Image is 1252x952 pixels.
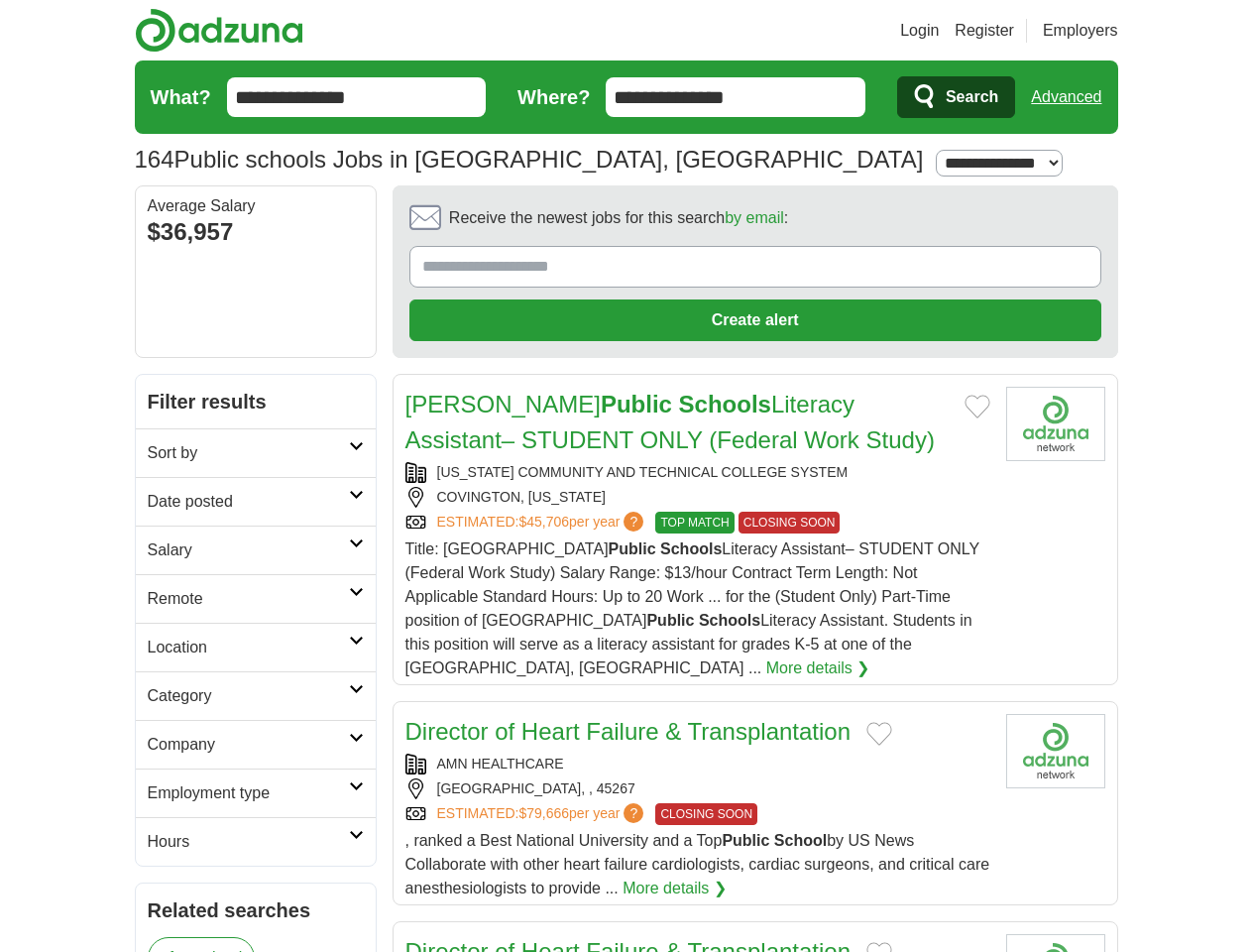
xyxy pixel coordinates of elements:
[405,540,979,676] span: Title: [GEOGRAPHIC_DATA] Literacy Assistant– STUDENT ONLY (Federal Work Study) Salary Range: $13/...
[136,428,376,477] a: Sort by
[646,612,694,629] strong: Public
[136,375,376,428] h2: Filter results
[148,684,349,708] h2: Category
[655,512,734,534] span: TOP MATCH
[437,512,648,534] a: ESTIMATED:$45,706per year?
[405,462,990,483] div: [US_STATE] COMMUNITY AND TECHNICAL COLLEGE SYSTEM
[699,612,760,629] strong: Schools
[955,19,1014,43] a: Register
[148,781,349,805] h2: Employment type
[136,769,376,817] a: Employment type
[405,778,990,799] div: [GEOGRAPHIC_DATA], , 45267
[725,209,784,226] a: by email
[405,754,990,774] div: AMN HEALTHCARE
[136,720,376,769] a: Company
[405,832,990,896] span: , ranked a Best National University and a Top by US News Collaborate with other heart failure car...
[148,636,349,659] h2: Location
[624,512,643,532] span: ?
[655,803,757,825] span: CLOSING SOON
[517,82,590,112] label: Where?
[148,490,349,514] h2: Date posted
[148,214,364,250] div: $36,957
[766,656,870,680] a: More details ❯
[136,671,376,720] a: Category
[135,8,303,53] img: Adzuna logo
[405,718,852,745] a: Director of Heart Failure & Transplantation
[900,19,939,43] a: Login
[518,805,569,821] span: $79,666
[148,830,349,854] h2: Hours
[722,832,769,849] strong: Public
[660,540,722,557] strong: Schools
[866,722,892,746] button: Add to favorite jobs
[739,512,841,534] span: CLOSING SOON
[136,623,376,671] a: Location
[409,299,1101,341] button: Create alert
[405,391,935,453] a: [PERSON_NAME]Public SchoolsLiteracy Assistant– STUDENT ONLY (Federal Work Study)
[437,803,648,825] a: ESTIMATED:$79,666per year?
[449,206,788,230] span: Receive the newest jobs for this search :
[965,395,990,418] button: Add to favorite jobs
[148,587,349,611] h2: Remote
[623,877,727,900] a: More details ❯
[148,538,349,562] h2: Salary
[1031,77,1101,117] a: Advanced
[136,574,376,623] a: Remote
[897,76,1015,118] button: Search
[148,895,364,925] h2: Related searches
[148,441,349,465] h2: Sort by
[679,391,771,417] strong: Schools
[1006,714,1105,788] img: Company logo
[1043,19,1118,43] a: Employers
[135,146,924,173] h1: Public schools Jobs in [GEOGRAPHIC_DATA], [GEOGRAPHIC_DATA]
[1006,387,1105,461] img: Company logo
[946,77,998,117] span: Search
[148,733,349,757] h2: Company
[136,526,376,574] a: Salary
[405,487,990,508] div: COVINGTON, [US_STATE]
[148,198,364,214] div: Average Salary
[518,514,569,530] span: $45,706
[151,82,211,112] label: What?
[609,540,656,557] strong: Public
[774,832,827,849] strong: School
[136,477,376,526] a: Date posted
[624,803,643,823] span: ?
[136,817,376,866] a: Hours
[601,391,672,417] strong: Public
[135,142,174,178] span: 164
